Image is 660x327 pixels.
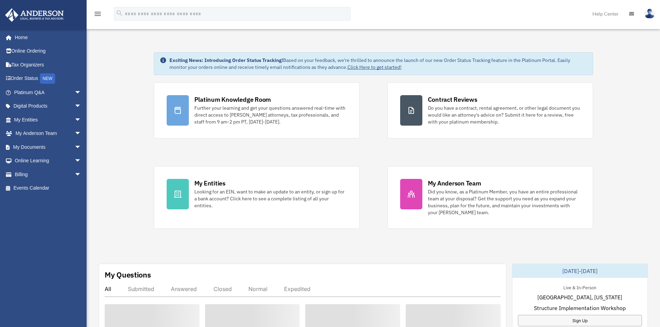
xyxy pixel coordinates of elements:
[534,304,626,312] span: Structure Implementation Workshop
[284,285,310,292] div: Expedited
[74,140,88,154] span: arrow_drop_down
[5,140,92,154] a: My Documentsarrow_drop_down
[5,85,92,99] a: Platinum Q&Aarrow_drop_down
[5,113,92,127] a: My Entitiesarrow_drop_down
[5,99,92,113] a: Digital Productsarrow_drop_down
[116,9,123,17] i: search
[169,57,283,63] strong: Exciting News: Introducing Order Status Tracking!
[5,181,92,195] a: Events Calendar
[213,285,232,292] div: Closed
[537,293,622,301] span: [GEOGRAPHIC_DATA], [US_STATE]
[518,315,642,326] a: Sign Up
[105,285,111,292] div: All
[169,57,587,71] div: Based on your feedback, we're thrilled to announce the launch of our new Order Status Tracking fe...
[194,179,226,188] div: My Entities
[3,8,66,22] img: Anderson Advisors Platinum Portal
[428,105,580,125] div: Do you have a contract, rental agreement, or other legal document you would like an attorney's ad...
[74,85,88,100] span: arrow_drop_down
[194,95,271,104] div: Platinum Knowledge Room
[5,127,92,140] a: My Anderson Teamarrow_drop_down
[74,154,88,168] span: arrow_drop_down
[74,127,88,141] span: arrow_drop_down
[347,64,402,70] a: Click Here to get started!
[128,285,154,292] div: Submitted
[5,154,92,168] a: Online Learningarrow_drop_down
[74,113,88,127] span: arrow_drop_down
[154,166,360,229] a: My Entities Looking for an EIN, want to make an update to an entity, or sign up for a bank accoun...
[105,270,151,280] div: My Questions
[512,264,648,278] div: [DATE]-[DATE]
[644,9,655,19] img: User Pic
[428,179,481,188] div: My Anderson Team
[428,95,477,104] div: Contract Reviews
[387,166,593,229] a: My Anderson Team Did you know, as a Platinum Member, you have an entire professional team at your...
[5,167,92,181] a: Billingarrow_drop_down
[428,188,580,216] div: Did you know, as a Platinum Member, you have an entire professional team at your disposal? Get th...
[94,12,102,18] a: menu
[194,105,347,125] div: Further your learning and get your questions answered real-time with direct access to [PERSON_NAM...
[5,44,92,58] a: Online Ordering
[248,285,267,292] div: Normal
[5,30,88,44] a: Home
[171,285,197,292] div: Answered
[154,82,360,138] a: Platinum Knowledge Room Further your learning and get your questions answered real-time with dire...
[40,73,55,84] div: NEW
[74,167,88,182] span: arrow_drop_down
[387,82,593,138] a: Contract Reviews Do you have a contract, rental agreement, or other legal document you would like...
[5,72,92,86] a: Order StatusNEW
[94,10,102,18] i: menu
[558,283,602,291] div: Live & In-Person
[74,99,88,113] span: arrow_drop_down
[5,58,92,72] a: Tax Organizers
[194,188,347,209] div: Looking for an EIN, want to make an update to an entity, or sign up for a bank account? Click her...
